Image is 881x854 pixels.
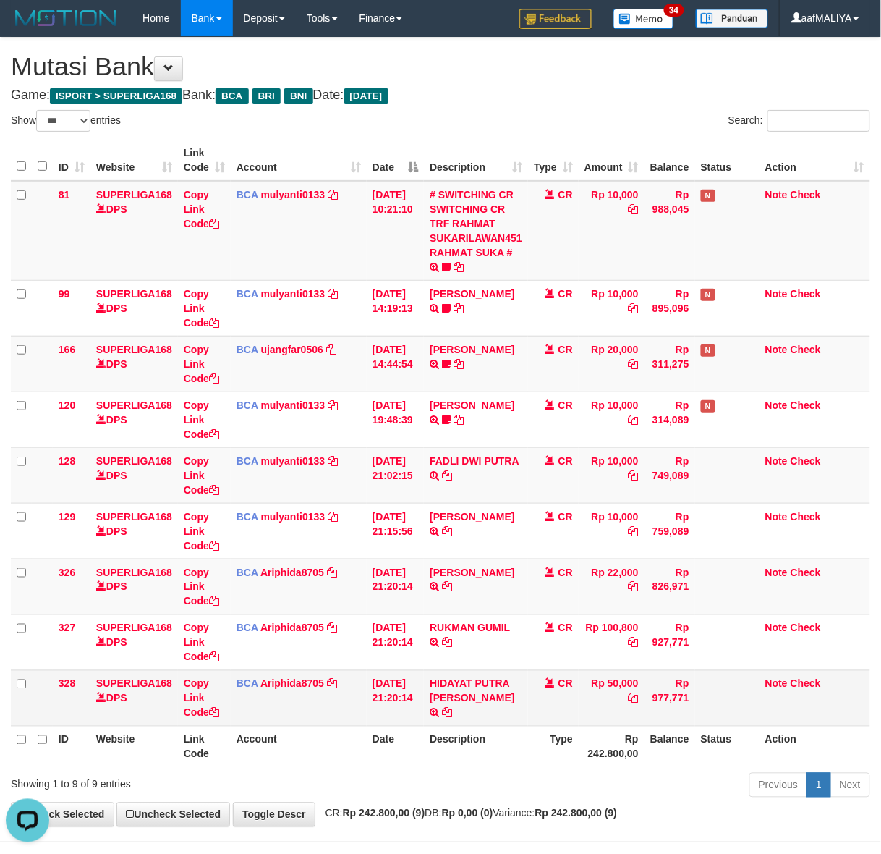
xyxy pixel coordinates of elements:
[454,414,464,426] a: Copy AKBAR SAPUTR to clipboard
[90,280,178,336] td: DPS
[184,399,219,440] a: Copy Link Code
[90,181,178,281] td: DPS
[344,88,388,104] span: [DATE]
[430,288,514,300] a: [PERSON_NAME]
[261,344,323,355] a: ujangfar0506
[284,88,312,104] span: BNI
[644,336,695,392] td: Rp 311,275
[11,803,114,827] a: Check Selected
[11,7,121,29] img: MOTION_logo.png
[327,622,337,634] a: Copy Ariphida8705 to clipboard
[558,455,573,467] span: CR
[90,392,178,447] td: DPS
[96,622,172,634] a: SUPERLIGA168
[629,303,639,314] a: Copy Rp 10,000 to clipboard
[558,344,573,355] span: CR
[644,726,695,767] th: Balance
[90,559,178,614] td: DPS
[579,336,644,392] td: Rp 20,000
[558,288,573,300] span: CR
[535,808,618,819] strong: Rp 242.800,00 (9)
[701,190,715,202] span: Has Note
[701,400,715,413] span: Has Note
[90,503,178,559] td: DPS
[50,88,182,104] span: ISPORT > SUPERLIGA168
[791,189,821,200] a: Check
[260,678,324,690] a: Ariphida8705
[644,559,695,614] td: Rp 826,971
[791,399,821,411] a: Check
[791,288,821,300] a: Check
[644,670,695,726] td: Rp 977,771
[644,280,695,336] td: Rp 895,096
[765,344,788,355] a: Note
[430,344,514,355] a: [PERSON_NAME]
[644,392,695,447] td: Rp 314,089
[442,525,452,537] a: Copy MUHAMAD IMAN to clipboard
[629,470,639,481] a: Copy Rp 10,000 to clipboard
[116,803,230,827] a: Uncheck Selected
[644,503,695,559] td: Rp 759,089
[328,511,338,523] a: Copy mulyanti0133 to clipboard
[96,678,172,690] a: SUPERLIGA168
[96,511,172,523] a: SUPERLIGA168
[454,303,464,314] a: Copy MUHAMMAD REZA to clipboard
[765,511,788,523] a: Note
[644,181,695,281] td: Rp 988,045
[36,110,90,132] select: Showentries
[767,110,870,132] input: Search:
[579,447,644,503] td: Rp 10,000
[579,670,644,726] td: Rp 50,000
[252,88,281,104] span: BRI
[579,280,644,336] td: Rp 10,000
[430,399,514,411] a: [PERSON_NAME]
[90,614,178,670] td: DPS
[442,470,452,481] a: Copy FADLI DWI PUTRA to clipboard
[695,726,759,767] th: Status
[261,511,325,523] a: mulyanti0133
[178,726,231,767] th: Link Code
[184,344,219,384] a: Copy Link Code
[53,140,90,181] th: ID: activate to sort column ascending
[328,189,338,200] a: Copy mulyanti0133 to clipboard
[629,525,639,537] a: Copy Rp 10,000 to clipboard
[96,288,172,300] a: SUPERLIGA168
[765,189,788,200] a: Note
[644,447,695,503] td: Rp 749,089
[237,567,258,578] span: BCA
[6,6,49,49] button: Open LiveChat chat widget
[367,670,424,726] td: [DATE] 21:20:14
[759,726,870,767] th: Action
[765,399,788,411] a: Note
[59,511,75,523] span: 129
[178,140,231,181] th: Link Code: activate to sort column ascending
[11,771,357,792] div: Showing 1 to 9 of 9 entries
[430,567,514,578] a: [PERSON_NAME]
[328,455,338,467] a: Copy mulyanti0133 to clipboard
[367,726,424,767] th: Date
[367,392,424,447] td: [DATE] 19:48:39
[759,140,870,181] th: Action: activate to sort column ascending
[318,808,618,819] span: CR: DB: Variance:
[579,392,644,447] td: Rp 10,000
[424,726,528,767] th: Description
[184,567,219,607] a: Copy Link Code
[367,140,424,181] th: Date: activate to sort column descending
[558,511,573,523] span: CR
[629,203,639,215] a: Copy Rp 10,000 to clipboard
[260,622,324,634] a: Ariphida8705
[233,803,315,827] a: Toggle Descr
[749,773,807,798] a: Previous
[558,189,573,200] span: CR
[791,344,821,355] a: Check
[791,455,821,467] a: Check
[96,344,172,355] a: SUPERLIGA168
[765,288,788,300] a: Note
[696,9,768,28] img: panduan.png
[558,567,573,578] span: CR
[59,622,75,634] span: 327
[326,344,336,355] a: Copy ujangfar0506 to clipboard
[261,189,325,200] a: mulyanti0133
[367,336,424,392] td: [DATE] 14:44:54
[328,288,338,300] a: Copy mulyanti0133 to clipboard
